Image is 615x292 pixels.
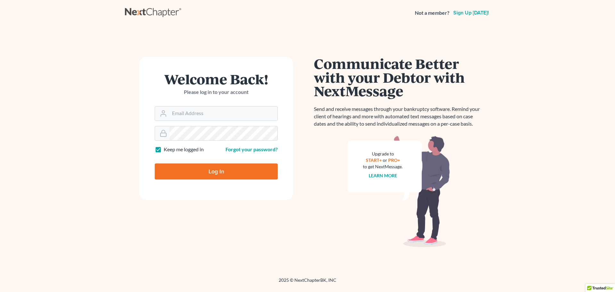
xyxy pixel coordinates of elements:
[388,157,400,163] a: PRO+
[415,9,449,17] strong: Not a member?
[155,72,278,86] h1: Welcome Back!
[314,57,484,98] h1: Communicate Better with your Debtor with NextMessage
[155,88,278,96] p: Please log in to your account
[363,163,403,170] div: to get NextMessage.
[314,105,484,128] p: Send and receive messages through your bankruptcy software. Remind your client of hearings and mo...
[125,277,490,288] div: 2025 © NextChapterBK, INC
[169,106,277,121] input: Email Address
[369,173,397,178] a: Learn more
[155,163,278,179] input: Log In
[383,157,387,163] span: or
[452,10,490,15] a: Sign up [DATE]!
[366,157,382,163] a: START+
[363,151,403,157] div: Upgrade to
[348,135,450,247] img: nextmessage_bg-59042aed3d76b12b5cd301f8e5b87938c9018125f34e5fa2b7a6b67550977c72.svg
[164,146,204,153] label: Keep me logged in
[225,146,278,152] a: Forgot your password?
